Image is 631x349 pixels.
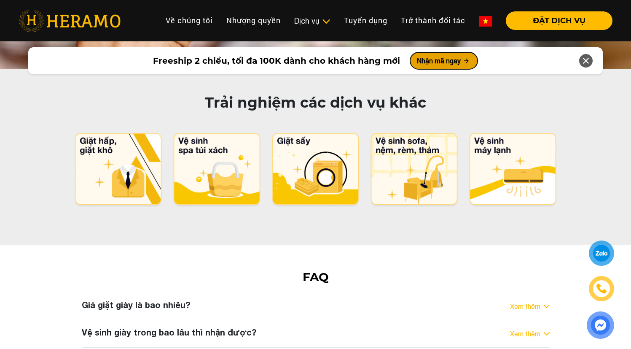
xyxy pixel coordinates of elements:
[172,133,261,208] img: bc.png
[544,305,550,308] img: arrow_down.svg
[589,276,614,301] a: phone-icon
[82,300,190,310] h3: Giá giặt giày là bao nhiêu?
[370,133,459,207] img: hh.png
[74,133,163,208] img: dc.png
[82,327,256,337] h3: Vệ sinh giày trong bao lâu thì nhận được?
[19,10,121,32] img: heramo-logo.png
[294,15,330,27] div: Dịch vụ
[479,16,492,27] img: vn-flag.png
[126,94,505,111] h2: Trải nghiệm các dịch vụ khác
[18,270,613,284] h2: FAQ
[159,11,220,30] a: Về chúng tôi
[510,301,540,311] a: Xem thêm
[394,11,472,30] a: Trở thành đối tác
[337,11,394,30] a: Tuyển dụng
[544,332,550,335] img: arrow_down.svg
[506,11,612,30] button: ĐẶT DỊCH VỤ
[510,329,540,339] a: Xem thêm
[220,11,287,30] a: Nhượng quyền
[468,133,557,208] img: ac.png
[271,133,360,207] img: ld.png
[153,54,400,67] span: Freeship 2 chiều, tối đa 100K dành cho khách hàng mới
[499,17,612,24] a: ĐẶT DỊCH VỤ
[410,52,478,69] button: Nhận mã ngay
[596,284,607,294] img: phone-icon
[322,17,330,26] img: subToggleIcon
